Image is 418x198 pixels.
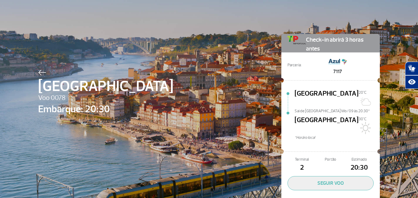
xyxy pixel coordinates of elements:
[359,117,367,122] span: 30°C
[359,122,371,134] img: Sol
[295,89,359,108] span: [GEOGRAPHIC_DATA]
[345,163,374,173] span: 20:30
[405,75,418,89] button: Abrir recursos assistivos.
[38,75,173,97] span: [GEOGRAPHIC_DATA]
[295,135,380,141] span: *Horáro local
[295,115,359,135] span: [GEOGRAPHIC_DATA]
[359,95,371,108] img: Sol com muitas nuvens
[287,62,301,68] span: Parceria:
[295,108,380,113] span: Sai de [GEOGRAPHIC_DATA] Mo/09 às 20:30*
[38,102,173,117] span: Embarque: 20:30
[405,62,418,89] div: Plugin de acessibilidade da Hand Talk.
[287,163,316,173] span: 2
[316,157,345,163] span: Portão
[405,62,418,75] button: Abrir tradutor de língua de sinais.
[287,157,316,163] span: Terminal
[287,176,374,190] button: SEGUIR VOO
[306,34,374,53] span: Check-in abrirá 3 horas antes
[328,68,347,75] span: 7117
[345,157,374,163] span: Estimado
[38,93,173,103] span: Voo 0078
[359,90,367,95] span: 20°C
